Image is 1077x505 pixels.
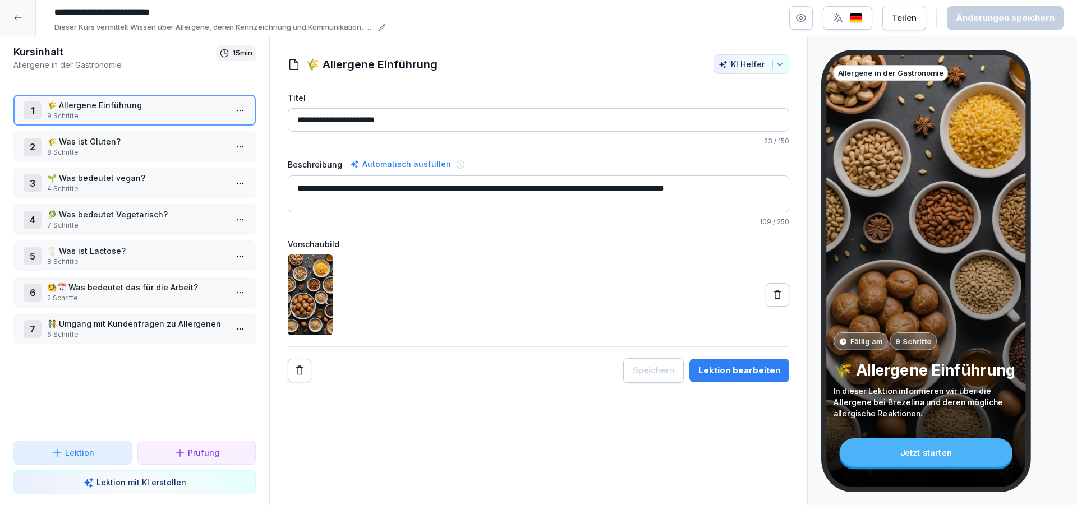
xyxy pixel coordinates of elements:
p: / 150 [288,136,789,146]
p: Allergene in der Gastronomie [13,59,216,71]
div: Speichern [633,364,674,377]
p: 🌾 Allergene Einführung [834,360,1019,379]
p: 🌾 Was ist Gluten? [47,136,227,147]
div: 3 [24,174,42,192]
button: Lektion bearbeiten [689,359,789,382]
label: Vorschaubild [288,238,789,250]
div: KI Helfer [719,59,784,69]
span: 109 [760,217,771,226]
button: Teilen [882,6,926,30]
div: 2 [24,138,42,156]
div: 5 [24,247,42,265]
div: Lektion bearbeiten [698,364,780,377]
p: Lektion [65,447,94,458]
h1: Kursinhalt [13,45,216,59]
p: 8 Schritte [47,147,227,157]
button: KI Helfer [714,54,789,74]
label: Titel [288,92,789,104]
p: / 250 [288,217,789,227]
button: Lektion [13,441,132,465]
p: Lektion mit KI erstellen [96,476,186,488]
p: 2 Schritte [47,293,227,303]
button: Remove [288,359,311,382]
p: Prüfung [188,447,219,458]
div: 5🥛 Was ist Lactose?8 Schritte [13,240,256,271]
p: 🥬 Was bedeutet Vegetarisch? [47,209,227,220]
div: 7 [24,320,42,338]
label: Beschreibung [288,159,342,170]
div: 1 [24,101,42,119]
img: de.svg [849,13,863,24]
p: 15 min [233,48,252,59]
button: Lektion mit KI erstellen [13,470,256,494]
div: 6 [24,284,42,302]
button: Prüfung [137,441,256,465]
p: 4 Schritte [47,184,227,194]
div: 1🌾 Allergene Einführung9 Schritte [13,95,256,126]
img: cpq8afy1grtpn12he2qnh047.png [288,254,333,335]
p: 🧑‍🤝‍🧑 Umgang mit Kundenfragen zu Allergenen [47,318,227,330]
p: Allergene in der Gastronomie [838,68,943,78]
div: 4🥬 Was bedeutet Vegetarisch?7 Schritte [13,204,256,235]
div: 4 [24,211,42,229]
p: In dieser Lektion informieren wir über die Allergene bei Brezelina und deren mögliche allergische... [834,386,1019,419]
p: 🌱 Was bedeutet vegan? [47,172,227,184]
p: 🥛 Was ist Lactose? [47,245,227,257]
div: 7🧑‍🤝‍🧑 Umgang mit Kundenfragen zu Allergenen6 Schritte [13,313,256,344]
p: Dieser Kurs vermittelt Wissen über Allergene, deren Kennzeichnung und Kommunikation, Küchenmanage... [54,22,375,33]
div: Jetzt starten [840,438,1013,467]
div: 2🌾 Was ist Gluten?8 Schritte [13,131,256,162]
p: 🧐📅 Was bedeutet das für die Arbeit? [47,281,227,293]
div: 6🧐📅 Was bedeutet das für die Arbeit?2 Schritte [13,277,256,308]
p: 🌾 Allergene Einführung [47,99,227,111]
button: Speichern [623,358,684,383]
p: Fällig am [850,336,882,346]
div: 3🌱 Was bedeutet vegan?4 Schritte [13,168,256,198]
div: Automatisch ausfüllen [348,157,453,171]
h1: 🌾 Allergene Einführung [306,56,438,73]
button: Änderungen speichern [947,6,1064,30]
div: Änderungen speichern [956,12,1055,24]
div: Teilen [892,12,917,24]
p: 6 Schritte [47,330,227,340]
p: 9 Schritte [47,111,227,121]
p: 7 Schritte [47,220,227,230]
p: 8 Schritte [47,257,227,267]
span: 23 [764,137,772,145]
p: 9 Schritte [895,336,931,346]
